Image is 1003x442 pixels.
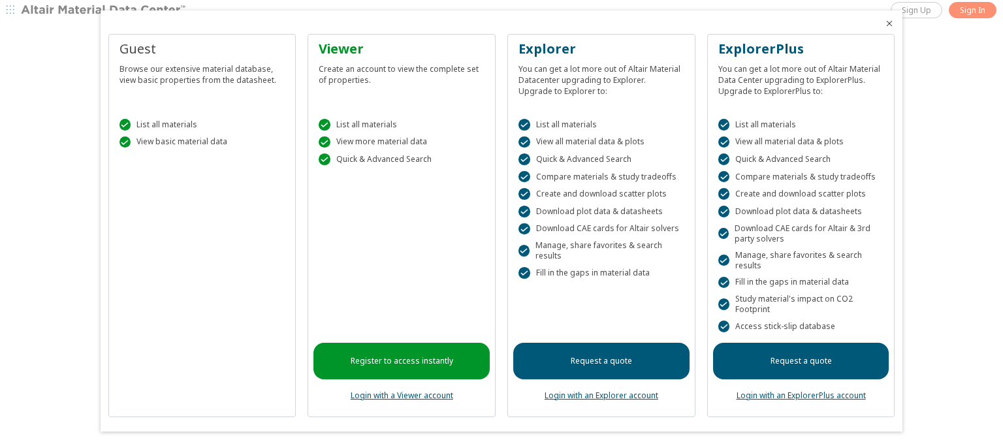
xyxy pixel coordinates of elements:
[319,119,485,131] div: List all materials
[718,277,730,289] div: 
[518,119,530,131] div: 
[119,136,285,148] div: View basic material data
[518,223,684,235] div: Download CAE cards for Altair solvers
[518,40,684,58] div: Explorer
[718,153,884,165] div: Quick & Advanced Search
[119,58,285,86] div: Browse our extensive material database, view basic properties from the datasheet.
[518,206,684,217] div: Download plot data & datasheets
[518,245,530,257] div: 
[518,153,684,165] div: Quick & Advanced Search
[718,228,729,240] div: 
[718,119,730,131] div: 
[518,223,530,235] div: 
[718,58,884,97] div: You can get a lot more out of Altair Material Data Center upgrading to ExplorerPlus. Upgrade to E...
[518,153,530,165] div: 
[351,390,453,401] a: Login with a Viewer account
[718,255,729,266] div: 
[545,390,658,401] a: Login with an Explorer account
[737,390,866,401] a: Login with an ExplorerPlus account
[119,40,285,58] div: Guest
[518,136,530,148] div: 
[884,18,895,29] button: Close
[518,136,684,148] div: View all material data & plots
[718,171,730,183] div: 
[718,321,730,332] div: 
[313,343,490,379] a: Register to access instantly
[518,206,530,217] div: 
[319,136,485,148] div: View more material data
[319,58,485,86] div: Create an account to view the complete set of properties.
[718,40,884,58] div: ExplorerPlus
[518,188,530,200] div: 
[718,298,729,310] div: 
[518,119,684,131] div: List all materials
[718,188,730,200] div: 
[718,206,884,217] div: Download plot data & datasheets
[718,223,884,244] div: Download CAE cards for Altair & 3rd party solvers
[718,294,884,315] div: Study material's impact on CO2 Footprint
[718,206,730,217] div: 
[119,119,131,131] div: 
[518,240,684,261] div: Manage, share favorites & search results
[718,136,884,148] div: View all material data & plots
[518,171,530,183] div: 
[518,188,684,200] div: Create and download scatter plots
[718,153,730,165] div: 
[518,58,684,97] div: You can get a lot more out of Altair Material Datacenter upgrading to Explorer. Upgrade to Explor...
[518,171,684,183] div: Compare materials & study tradeoffs
[119,119,285,131] div: List all materials
[319,119,330,131] div: 
[718,188,884,200] div: Create and download scatter plots
[513,343,690,379] a: Request a quote
[718,321,884,332] div: Access stick-slip database
[518,267,530,279] div: 
[713,343,889,379] a: Request a quote
[319,40,485,58] div: Viewer
[718,119,884,131] div: List all materials
[319,153,330,165] div: 
[718,136,730,148] div: 
[119,136,131,148] div: 
[518,267,684,279] div: Fill in the gaps in material data
[319,153,485,165] div: Quick & Advanced Search
[718,171,884,183] div: Compare materials & study tradeoffs
[718,250,884,271] div: Manage, share favorites & search results
[319,136,330,148] div: 
[718,277,884,289] div: Fill in the gaps in material data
